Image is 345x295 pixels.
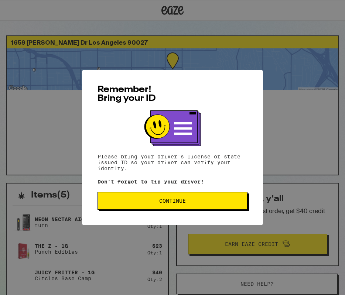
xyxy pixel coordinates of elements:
p: Don't forget to tip your driver! [98,179,247,185]
button: Continue [98,192,247,210]
span: Remember! Bring your ID [98,85,156,103]
span: Hi. Need any help? [4,5,53,11]
span: Continue [159,198,186,203]
p: Please bring your driver's license or state issued ID so your driver can verify your identity. [98,154,247,171]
